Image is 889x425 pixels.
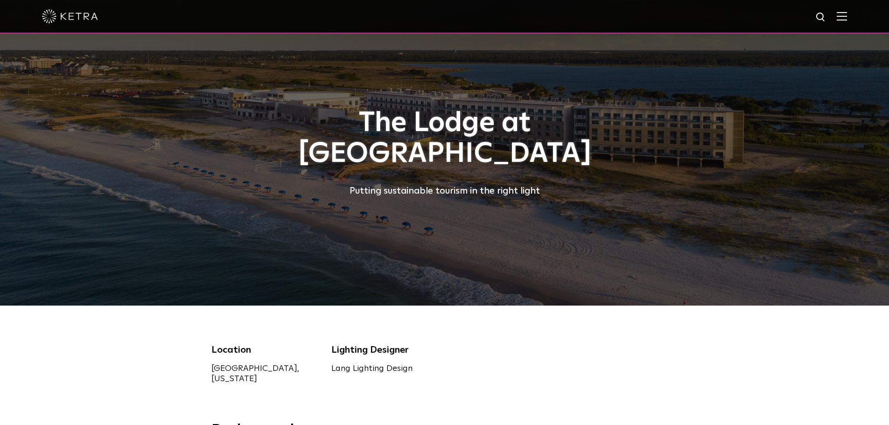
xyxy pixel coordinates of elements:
[211,363,318,384] div: [GEOGRAPHIC_DATA], [US_STATE]
[211,183,678,198] div: Putting sustainable tourism in the right light
[42,9,98,23] img: ketra-logo-2019-white
[837,12,847,21] img: Hamburger%20Nav.svg
[815,12,827,23] img: search icon
[211,343,318,357] div: Location
[211,108,678,169] h1: The Lodge at [GEOGRAPHIC_DATA]
[331,363,438,374] div: Lang Lighting Design
[331,343,438,357] div: Lighting Designer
